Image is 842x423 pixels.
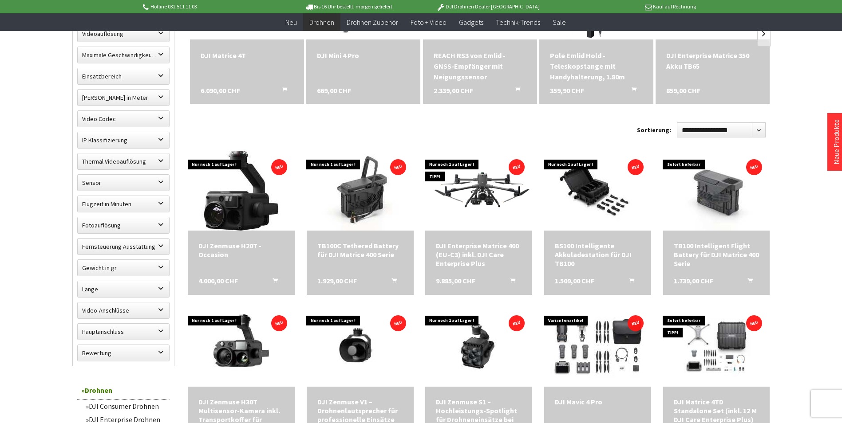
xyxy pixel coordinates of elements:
a: Foto + Video [404,13,453,31]
img: DJI Zenmuse H30T Multisensor-Kamera inkl. Transportkoffer für Matrice 300/350 RTK [188,307,294,387]
span: 359,90 CHF [550,85,584,96]
label: Gewicht in gr [78,260,169,276]
span: 859,00 CHF [666,85,700,96]
label: IP Klassifizierung [78,132,169,148]
a: DJI Zenmuse H20T - Occasion 4.000,00 CHF In den Warenkorb [198,241,284,259]
a: Pole Emlid Hold - Teleskopstange mit Handyhalterung, 1.80m 359,90 CHF In den Warenkorb [550,50,643,82]
label: Bewertung [78,345,169,361]
label: Fotoauflösung [78,217,169,233]
div: DJI Enterprise Matrice 350 Akku TB65 [666,50,759,71]
div: REACH RS3 von Emlid - GNSS-Empfänger mit Neigungssensor [434,50,526,82]
span: 4.000,00 CHF [198,276,238,285]
img: BS100 Intelligente Akkuladestation für DJI TB100 [545,151,650,231]
a: DJI Enterprise Matrice 400 (EU-C3) inkl. DJI Care Enterprise Plus 9.885,00 CHF In den Warenkorb [436,241,522,268]
div: DJI Enterprise Matrice 400 (EU-C3) inkl. DJI Care Enterprise Plus [436,241,522,268]
button: In den Warenkorb [499,276,521,288]
span: 669,00 CHF [317,85,351,96]
a: BS100 Intelligente Akkuladestation für DJI TB100 1.509,00 CHF In den Warenkorb [555,241,640,268]
a: Drohnen [303,13,340,31]
div: TB100 Intelligent Flight Battery für DJI Matrice 400 Serie [674,241,759,268]
a: TB100 Intelligent Flight Battery für DJI Matrice 400 Serie 1.739,00 CHF In den Warenkorb [674,241,759,268]
a: DJI Mavic 4 Pro 2.099,00 CHF [555,397,640,406]
button: In den Warenkorb [381,276,402,288]
button: In den Warenkorb [621,85,642,97]
p: DJI Drohnen Dealer [GEOGRAPHIC_DATA] [419,1,557,12]
p: Kauf auf Rechnung [557,1,696,12]
label: Sensor [78,175,169,191]
a: TB100C Tethered Battery für DJI Matrice 400 Serie 1.929,00 CHF In den Warenkorb [317,241,403,259]
label: Flugzeit in Minuten [78,196,169,212]
div: DJI Matrice 4T [201,50,293,61]
label: Hauptanschluss [78,324,169,340]
label: Videoauflösung [78,26,169,42]
img: TB100C Tethered Battery für DJI Matrice 400 Serie [307,151,413,231]
span: 1.739,00 CHF [674,276,713,285]
a: Drohnen Zubehör [340,13,404,31]
span: Neu [285,18,297,27]
a: Sale [546,13,572,31]
a: Drohnen [77,381,170,399]
span: Drohnen [309,18,334,27]
label: Maximale Geschwindigkeit in km/h [78,47,169,63]
label: Länge [78,281,169,297]
label: Maximale Flughöhe in Meter [78,90,169,106]
span: Sale [553,18,566,27]
img: DJI Enterprise Matrice 400 (EU-C3) inkl. DJI Care Enterprise Plus [425,161,532,221]
label: Sortierung: [637,123,671,137]
img: DJI Zenmuse V1 – Drohnenlautsprecher für professionelle Einsätze [307,307,413,387]
div: BS100 Intelligente Akkuladestation für DJI TB100 [555,241,640,268]
button: In den Warenkorb [618,276,640,288]
img: DJI Mavic 4 Pro [544,307,651,387]
div: Pole Emlid Hold - Teleskopstange mit Handyhalterung, 1.80m [550,50,643,82]
span: Gadgets [459,18,483,27]
label: Video Codec [78,111,169,127]
img: DJI Matrice 4TD Standalone Set (inkl. 12 M DJI Care Enterprise Plus) [663,308,770,385]
img: TB100 Intelligent Flight Battery für DJI Matrice 400 Serie [664,151,769,231]
img: DJI Zenmuse H20T - Occasion [201,151,281,231]
span: Drohnen Zubehör [347,18,398,27]
p: Hotline 032 511 11 03 [142,1,280,12]
button: In den Warenkorb [504,85,526,97]
span: 9.885,00 CHF [436,276,475,285]
div: DJI Zenmuse H20T - Occasion [198,241,284,259]
a: Gadgets [453,13,490,31]
button: In den Warenkorb [737,276,758,288]
p: Bis 16 Uhr bestellt, morgen geliefert. [280,1,419,12]
a: REACH RS3 von Emlid - GNSS-Empfänger mit Neigungssensor 2.339,00 CHF In den Warenkorb [434,50,526,82]
div: DJI Mavic 4 Pro [555,397,640,406]
a: DJI Matrice 4T 6.090,00 CHF In den Warenkorb [201,50,293,61]
a: Neue Produkte [832,119,841,164]
button: In den Warenkorb [262,276,283,288]
span: Technik-Trends [496,18,540,27]
a: DJI Enterprise Matrice 350 Akku TB65 859,00 CHF [666,50,759,71]
span: 1.509,00 CHF [555,276,594,285]
span: 2.339,00 CHF [434,85,473,96]
label: Video-Anschlüsse [78,302,169,318]
span: 6.090,00 CHF [201,85,240,96]
span: 1.929,00 CHF [317,276,357,285]
a: Technik-Trends [490,13,546,31]
button: In den Warenkorb [271,85,293,97]
div: DJI Mini 4 Pro [317,50,410,61]
a: DJI Mini 4 Pro 669,00 CHF [317,50,410,61]
span: Foto + Video [411,18,447,27]
img: DJI Zenmuse S1 – Hochleistungs-Spotlight für Drohneneinsätze bei Nacht [426,307,532,387]
label: Fernsteuerung Ausstattung [78,239,169,255]
div: TB100C Tethered Battery für DJI Matrice 400 Serie [317,241,403,259]
a: Neu [279,13,303,31]
label: Einsatzbereich [78,68,169,84]
label: Thermal Videoauflösung [78,153,169,169]
a: DJI Consumer Drohnen [81,399,170,413]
